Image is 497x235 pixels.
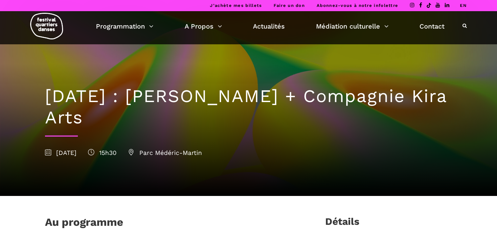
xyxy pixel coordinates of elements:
a: Actualités [253,21,285,32]
span: Parc Médéric-Martin [128,149,202,157]
span: [DATE] [45,149,77,157]
a: A Propos [185,21,222,32]
h1: Au programme [45,216,123,232]
a: Abonnez-vous à notre infolettre [317,3,398,8]
span: 15h30 [88,149,117,157]
a: EN [460,3,467,8]
a: Médiation culturelle [316,21,389,32]
a: Contact [419,21,444,32]
h1: [DATE] : [PERSON_NAME] + Compagnie Kira Arts [45,86,452,128]
a: Faire un don [274,3,305,8]
a: Programmation [96,21,153,32]
a: J’achète mes billets [210,3,262,8]
img: logo-fqd-med [30,13,63,39]
h3: Détails [325,216,359,232]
